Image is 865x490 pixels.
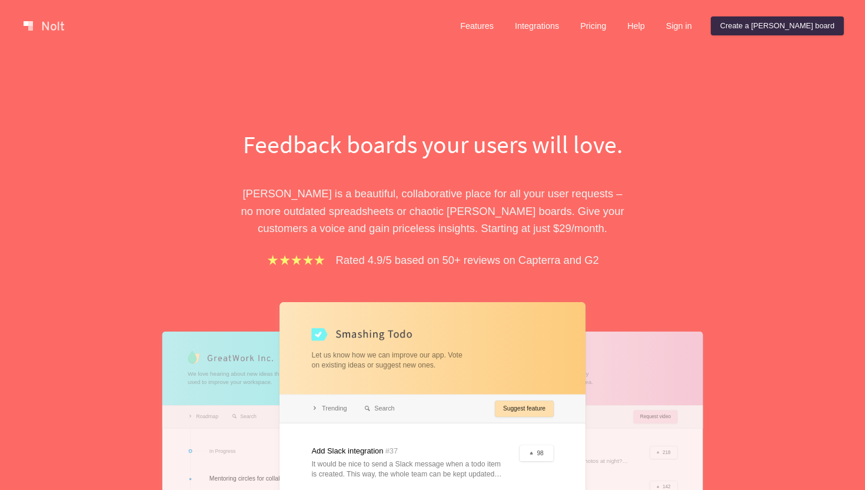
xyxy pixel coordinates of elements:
a: Sign in [657,16,701,35]
a: Create a [PERSON_NAME] board [711,16,844,35]
h1: Feedback boards your users will love. [229,127,636,161]
img: stars.b067e34983.png [266,253,326,267]
a: Help [618,16,654,35]
p: [PERSON_NAME] is a beautiful, collaborative place for all your user requests – no more outdated s... [229,185,636,237]
a: Features [451,16,503,35]
p: Rated 4.9/5 based on 50+ reviews on Capterra and G2 [336,251,599,269]
a: Integrations [505,16,568,35]
a: Pricing [571,16,616,35]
